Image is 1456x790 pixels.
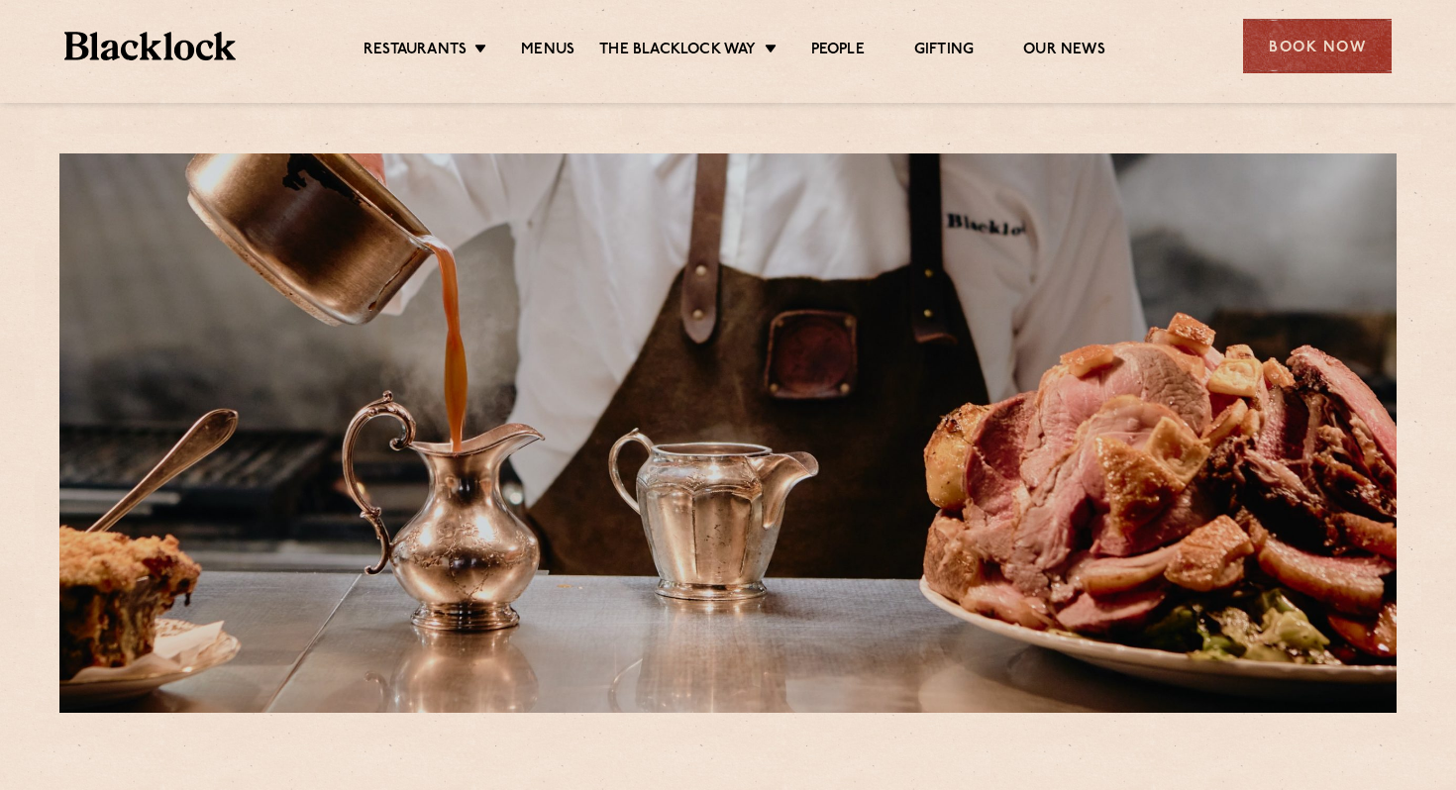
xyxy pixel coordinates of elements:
a: People [811,41,865,62]
a: Gifting [914,41,974,62]
a: The Blacklock Way [599,41,756,62]
a: Our News [1023,41,1105,62]
a: Menus [521,41,574,62]
a: Restaurants [364,41,467,62]
img: BL_Textured_Logo-footer-cropped.svg [64,32,236,60]
div: Book Now [1243,19,1392,73]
